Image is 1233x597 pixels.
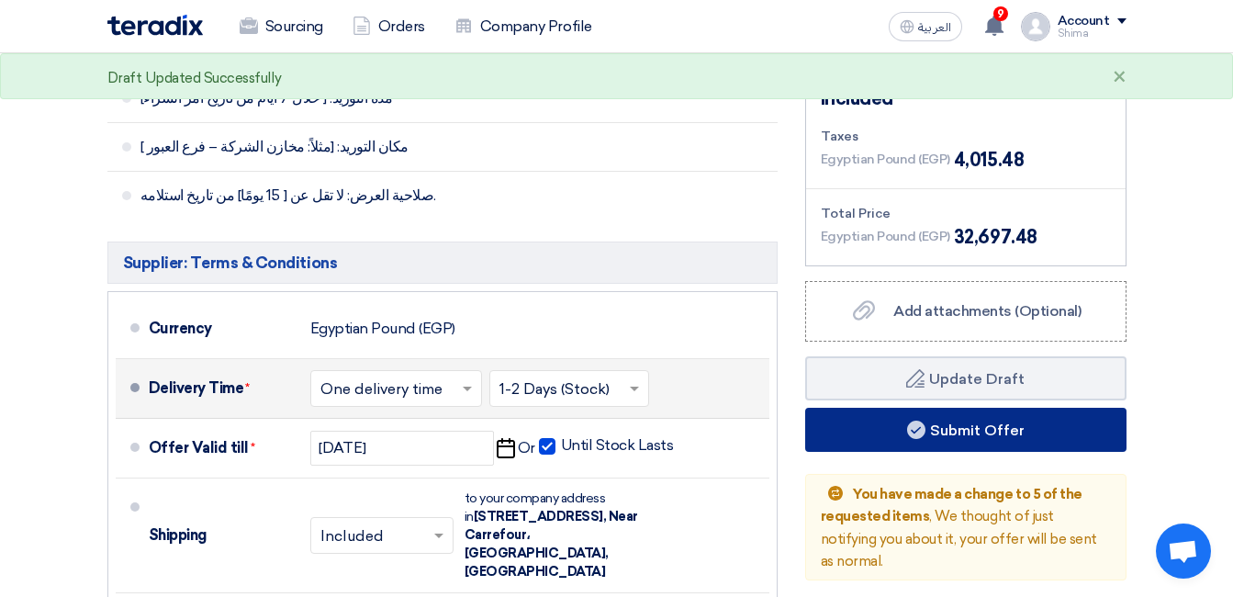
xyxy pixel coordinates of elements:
a: Company Profile [440,6,607,47]
span: 4,015.48 [954,146,1024,174]
span: Egyptian Pound (EGP) [821,150,950,169]
span: العربية [918,21,951,34]
span: 9 [993,6,1008,21]
div: Shima [1058,28,1127,39]
a: Open chat [1156,524,1211,579]
img: Teradix logo [107,15,203,36]
div: Currency [149,307,296,351]
div: Shipping [149,513,296,558]
div: Total Price [821,204,1111,223]
span: Egyptian Pound (EGP) [821,227,950,246]
span: [STREET_ADDRESS], Near Carrefour، [GEOGRAPHIC_DATA], [GEOGRAPHIC_DATA] [465,509,639,580]
img: profile_test.png [1021,12,1050,41]
div: × [1113,67,1127,89]
div: Offer Valid till [149,426,296,470]
span: , We thought of just notifying you about it, your offer will be sent as normal. [821,486,1097,570]
input: yyyy-mm-dd [310,431,494,466]
label: Until Stock Lasts [539,436,674,455]
a: Orders [338,6,440,47]
button: Submit Offer [805,408,1127,452]
span: صلاحية العرض: لا تقل عن [ 15 يومًا] من تاريخ استلامه. [140,186,625,205]
span: 32,697.48 [954,223,1037,251]
div: Egyptian Pound (EGP) [310,311,455,346]
a: Sourcing [225,6,338,47]
span: Add attachments (Optional) [893,302,1082,320]
button: Update Draft [805,356,1127,400]
span: You have made a change to 5 of the requested items [821,486,1082,525]
div: Delivery Time [149,366,296,411]
div: Draft Updated Successfully [107,68,282,89]
div: Taxes [821,127,1111,146]
span: مكان التوريد: [مثلاً: مخازن الشركة – فرع العبور ] [140,138,625,156]
span: Or [518,439,535,457]
div: to your company address in [465,490,667,581]
h5: Supplier: Terms & Conditions [107,242,778,284]
div: Account [1058,14,1110,29]
button: العربية [889,12,962,41]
